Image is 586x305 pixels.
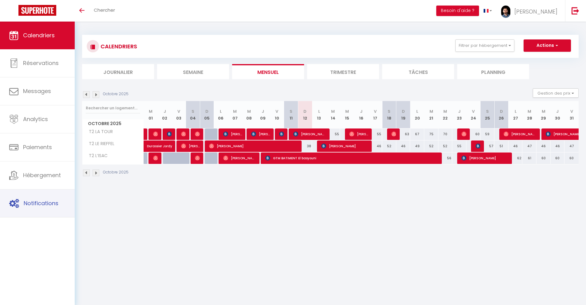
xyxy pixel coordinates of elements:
[298,140,312,152] div: 38
[265,152,440,164] span: GTM BATIMENT El basyouni
[192,108,194,114] abbr: S
[438,101,453,128] th: 22
[528,108,531,114] abbr: M
[504,128,537,140] span: [PERSON_NAME]
[144,101,158,128] th: 01
[326,128,340,140] div: 55
[368,128,382,140] div: 55
[94,7,115,13] span: Chercher
[307,64,379,79] li: Trimestre
[509,152,523,164] div: 62
[262,108,264,114] abbr: J
[501,6,510,18] img: ...
[430,108,433,114] abbr: M
[223,152,256,164] span: [PERSON_NAME] Leblondel
[83,128,114,135] span: T2 LA TOUR
[83,140,116,147] span: T2 LE RIEFFEL
[147,137,175,149] span: Durassier Jordy
[551,152,565,164] div: 60
[494,101,509,128] th: 26
[293,128,326,140] span: [PERSON_NAME]
[396,101,410,128] th: 19
[452,101,466,128] th: 23
[82,119,144,128] span: Octobre 2025
[438,128,453,140] div: 70
[509,101,523,128] th: 27
[522,101,537,128] th: 28
[368,101,382,128] th: 17
[382,101,396,128] th: 18
[242,101,256,128] th: 08
[522,152,537,164] div: 61
[181,128,186,140] span: [PERSON_NAME]
[452,140,466,152] div: 55
[23,143,52,151] span: Paiements
[223,128,242,140] span: [PERSON_NAME]
[103,91,129,97] p: Octobre 2025
[103,169,129,175] p: Octobre 2025
[303,108,307,114] abbr: D
[153,128,158,140] span: [PERSON_NAME]
[23,171,61,179] span: Hébergement
[164,108,166,114] abbr: J
[374,108,377,114] abbr: V
[186,101,200,128] th: 04
[537,101,551,128] th: 29
[424,101,438,128] th: 21
[318,108,320,114] abbr: L
[481,140,495,152] div: 57
[214,101,228,128] th: 06
[172,101,186,128] th: 03
[86,103,140,114] input: Rechercher un logement...
[205,108,208,114] abbr: D
[472,108,475,114] abbr: V
[514,8,557,15] span: [PERSON_NAME]
[476,140,480,152] span: [PERSON_NAME]
[481,128,495,140] div: 59
[326,101,340,128] th: 14
[345,108,349,114] abbr: M
[564,101,579,128] th: 31
[572,7,579,14] img: logout
[542,108,545,114] abbr: M
[144,140,158,152] a: Durassier Jordy
[522,140,537,152] div: 47
[388,108,390,114] abbr: S
[321,140,368,152] span: [PERSON_NAME]
[144,128,147,140] a: [PERSON_NAME]
[509,140,523,152] div: 46
[564,152,579,164] div: 60
[177,108,180,114] abbr: V
[402,108,405,114] abbr: D
[82,64,154,79] li: Journalier
[251,128,270,140] span: [PERSON_NAME]
[233,108,237,114] abbr: M
[23,59,59,67] span: Réservations
[23,31,55,39] span: Calendriers
[396,128,410,140] div: 63
[410,128,424,140] div: 67
[524,39,571,52] button: Actions
[24,199,58,207] span: Notifications
[23,115,48,123] span: Analytics
[360,108,362,114] abbr: J
[195,128,200,140] span: [PERSON_NAME]
[494,140,509,152] div: 51
[424,140,438,152] div: 52
[533,88,579,98] button: Gestion des prix
[157,64,229,79] li: Semaine
[18,5,56,16] img: Super Booking
[486,108,489,114] abbr: S
[537,140,551,152] div: 46
[284,101,298,128] th: 11
[551,140,565,152] div: 46
[209,140,299,152] span: [PERSON_NAME]
[149,108,152,114] abbr: M
[298,101,312,128] th: 12
[158,101,172,128] th: 02
[466,101,481,128] th: 24
[457,64,529,79] li: Planning
[275,108,278,114] abbr: V
[256,101,270,128] th: 09
[181,140,200,152] span: [PERSON_NAME]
